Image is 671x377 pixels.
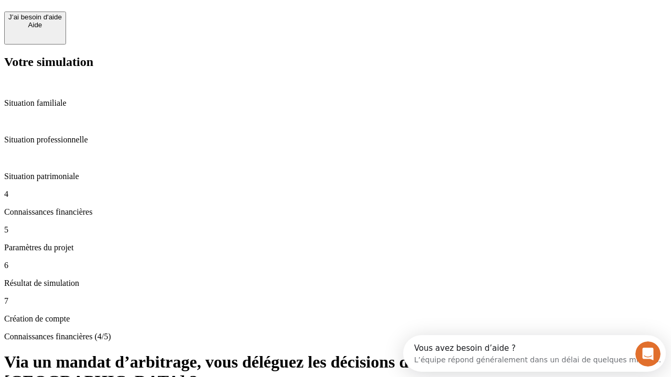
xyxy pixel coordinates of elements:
[4,332,667,341] p: Connaissances financières (4/5)
[8,21,62,29] div: Aide
[4,135,667,145] p: Situation professionnelle
[4,98,667,108] p: Situation familiale
[4,4,289,33] div: Ouvrir le Messenger Intercom
[4,261,667,270] p: 6
[4,55,667,69] h2: Votre simulation
[11,9,258,17] div: Vous avez besoin d’aide ?
[8,13,62,21] div: J’ai besoin d'aide
[4,296,667,306] p: 7
[4,207,667,217] p: Connaissances financières
[4,190,667,199] p: 4
[635,341,661,367] iframe: Intercom live chat
[4,279,667,288] p: Résultat de simulation
[4,243,667,252] p: Paramètres du projet
[4,12,66,45] button: J’ai besoin d'aideAide
[403,335,666,372] iframe: Intercom live chat discovery launcher
[4,314,667,324] p: Création de compte
[4,172,667,181] p: Situation patrimoniale
[4,225,667,235] p: 5
[11,17,258,28] div: L’équipe répond généralement dans un délai de quelques minutes.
